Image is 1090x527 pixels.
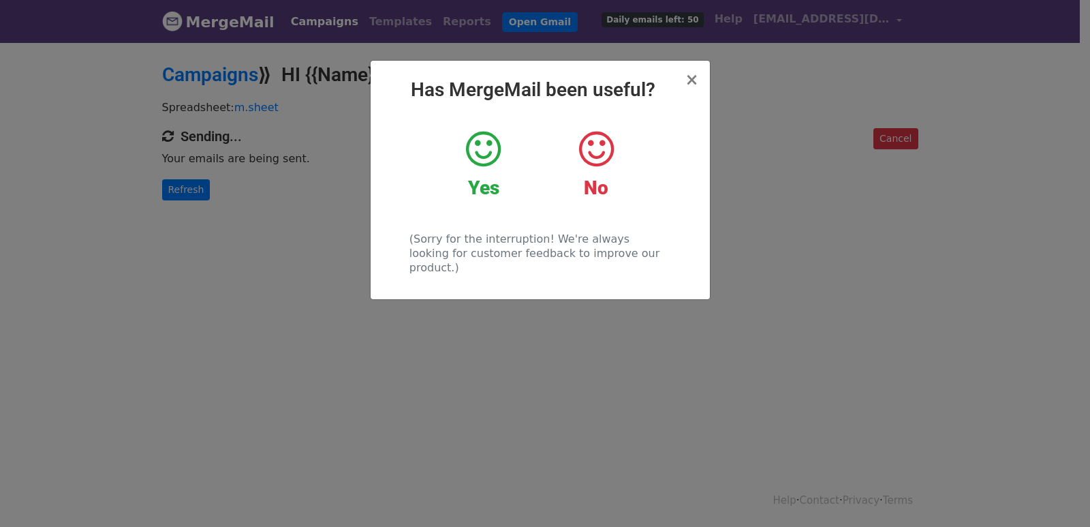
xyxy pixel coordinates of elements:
[409,232,670,275] p: (Sorry for the interruption! We're always looking for customer feedback to improve our product.)
[584,177,608,199] strong: No
[550,129,642,200] a: No
[685,72,698,88] button: Close
[437,129,529,200] a: Yes
[381,78,699,102] h2: Has MergeMail been useful?
[685,70,698,89] span: ×
[468,177,499,199] strong: Yes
